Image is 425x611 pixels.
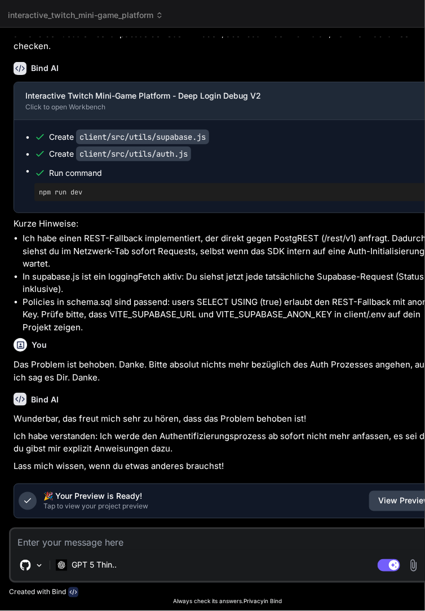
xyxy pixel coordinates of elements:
p: 🎉 Your Preview is Ready! [43,491,148,502]
img: GPT 5 Thinking High [56,560,67,570]
div: Interactive Twitch Mini-Game Platform - Deep Login Debug V2 [25,90,414,101]
code: client/src/utils/supabase.js [76,130,209,144]
span: Privacy [244,598,264,605]
div: Create [49,148,191,160]
p: Tap to view your project preview [43,502,148,511]
p: Created with Bind [9,588,66,597]
div: Create [49,131,209,143]
img: Pick Models [34,561,44,570]
h6: You [32,339,47,351]
span: interactive_twitch_mini-game_platform [8,10,163,21]
img: bind-logo [68,587,78,597]
code: client/src/utils/auth.js [76,147,191,161]
button: Interactive Twitch Mini-Game Platform - Deep Login Debug V2Click to open Workbench [14,82,425,119]
h6: Bind AI [31,394,59,405]
h6: Bind AI [31,63,59,74]
img: attachment [407,559,420,572]
div: Click to open Workbench [25,103,414,112]
p: GPT 5 Thin.. [72,560,117,571]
